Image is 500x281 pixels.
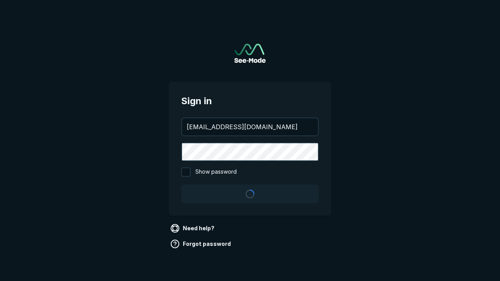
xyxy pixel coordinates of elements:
a: Forgot password [169,238,234,250]
span: Sign in [181,94,319,108]
input: your@email.com [182,118,318,135]
a: Need help? [169,222,218,235]
span: Show password [195,167,237,177]
a: Go to sign in [234,44,266,63]
img: See-Mode Logo [234,44,266,63]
